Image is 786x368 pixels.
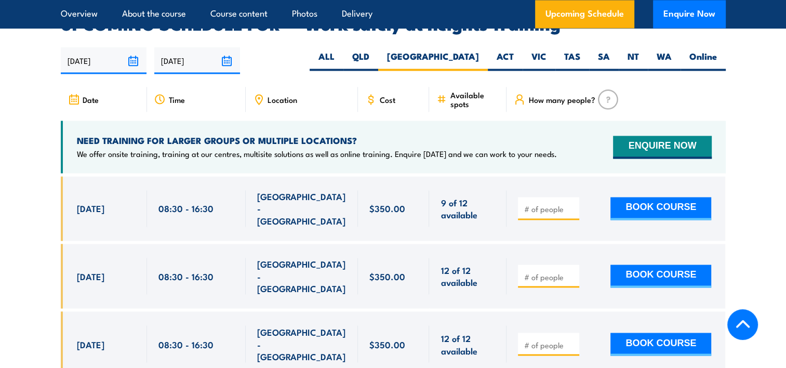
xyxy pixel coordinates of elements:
input: From date [61,47,146,74]
input: To date [154,47,240,74]
button: BOOK COURSE [610,333,711,356]
span: [GEOGRAPHIC_DATA] - [GEOGRAPHIC_DATA] [257,258,347,294]
h2: UPCOMING SCHEDULE FOR - "Work safely at heights Training" [61,16,726,31]
label: TAS [555,50,589,71]
input: # of people [524,272,576,282]
label: WA [648,50,681,71]
input: # of people [524,204,576,214]
span: 08:30 - 16:30 [158,338,214,350]
span: $350.00 [369,202,405,214]
label: ACT [488,50,523,71]
span: 12 of 12 available [441,332,495,356]
span: $350.00 [369,270,405,282]
span: Time [169,95,185,104]
label: NT [619,50,648,71]
span: 9 of 12 available [441,196,495,221]
span: [GEOGRAPHIC_DATA] - [GEOGRAPHIC_DATA] [257,190,347,227]
label: QLD [343,50,378,71]
span: 08:30 - 16:30 [158,270,214,282]
label: VIC [523,50,555,71]
span: Cost [380,95,395,104]
span: Available spots [450,90,499,108]
button: BOOK COURSE [610,265,711,287]
label: [GEOGRAPHIC_DATA] [378,50,488,71]
button: ENQUIRE NOW [613,136,711,159]
span: How many people? [528,95,595,104]
span: [DATE] [77,270,104,282]
span: $350.00 [369,338,405,350]
input: # of people [524,339,576,350]
span: [DATE] [77,202,104,214]
label: SA [589,50,619,71]
h4: NEED TRAINING FOR LARGER GROUPS OR MULTIPLE LOCATIONS? [77,135,557,146]
span: Date [83,95,99,104]
span: 12 of 12 available [441,264,495,288]
label: ALL [310,50,343,71]
span: Location [268,95,297,104]
p: We offer onsite training, training at our centres, multisite solutions as well as online training... [77,149,557,159]
span: 08:30 - 16:30 [158,202,214,214]
button: BOOK COURSE [610,197,711,220]
span: [GEOGRAPHIC_DATA] - [GEOGRAPHIC_DATA] [257,325,347,362]
span: [DATE] [77,338,104,350]
label: Online [681,50,726,71]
